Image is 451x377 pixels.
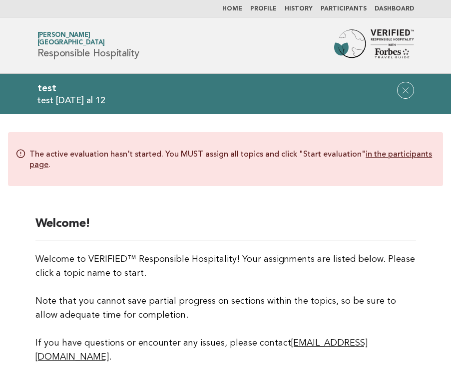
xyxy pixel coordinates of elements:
a: [PERSON_NAME][GEOGRAPHIC_DATA] [37,32,105,46]
p: Welcome to VERIFIED™ Responsible Hospitality! Your assignments are listed below. Please click a t... [35,252,416,364]
h2: Welcome! [35,216,416,240]
a: Profile [250,6,277,12]
p: test [DATE] al 12 [37,95,414,106]
a: History [285,6,313,12]
a: Participants [321,6,367,12]
img: Forbes Travel Guide [334,29,414,61]
a: in the participants page [29,149,432,170]
a: Dashboard [375,6,414,12]
h1: test [37,82,414,95]
p: The active evaluation hasn't started. You MUST assign all topics and click "Start evaluation" . [29,148,435,170]
span: [GEOGRAPHIC_DATA] [37,40,105,46]
h1: Responsible Hospitality [37,32,139,58]
a: Home [222,6,242,12]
